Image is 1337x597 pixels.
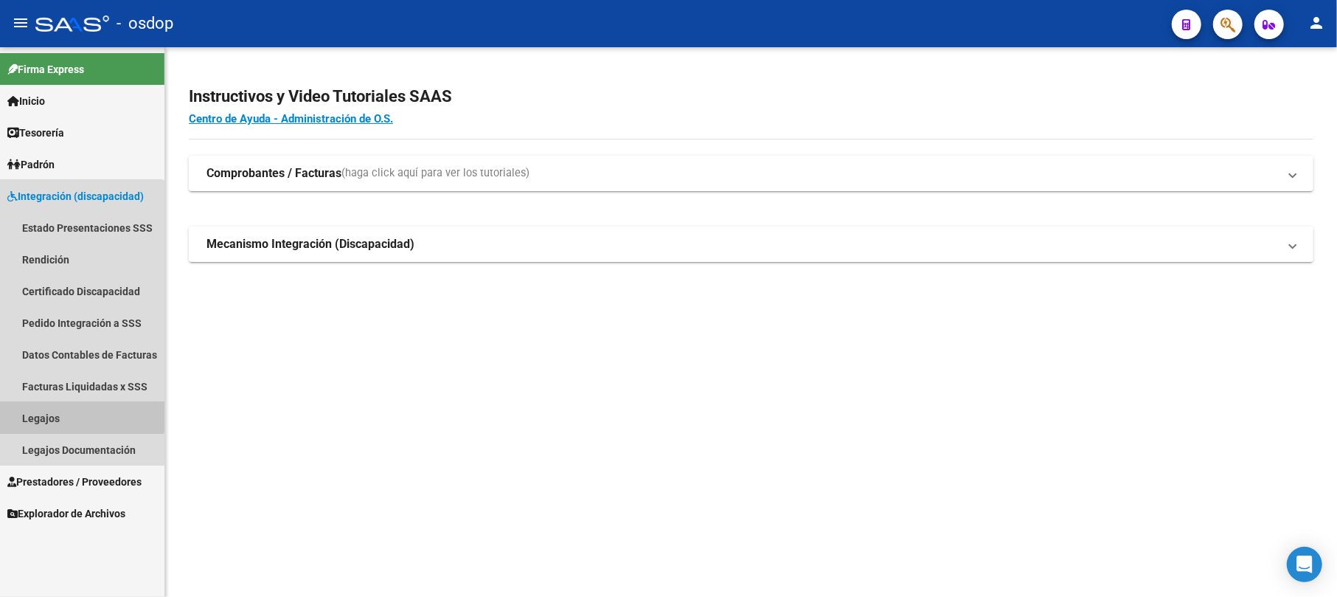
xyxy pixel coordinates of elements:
[189,156,1313,191] mat-expansion-panel-header: Comprobantes / Facturas(haga click aquí para ver los tutoriales)
[7,61,84,77] span: Firma Express
[7,474,142,490] span: Prestadores / Proveedores
[7,93,45,109] span: Inicio
[206,236,414,252] strong: Mecanismo Integración (Discapacidad)
[7,505,125,522] span: Explorador de Archivos
[7,188,144,204] span: Integración (discapacidad)
[189,83,1313,111] h2: Instructivos y Video Tutoriales SAAS
[189,112,393,125] a: Centro de Ayuda - Administración de O.S.
[189,227,1313,262] mat-expansion-panel-header: Mecanismo Integración (Discapacidad)
[1287,547,1322,582] div: Open Intercom Messenger
[206,165,341,182] strong: Comprobantes / Facturas
[7,125,64,141] span: Tesorería
[117,7,173,40] span: - osdop
[1308,14,1325,32] mat-icon: person
[7,156,55,173] span: Padrón
[12,14,29,32] mat-icon: menu
[341,165,529,182] span: (haga click aquí para ver los tutoriales)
